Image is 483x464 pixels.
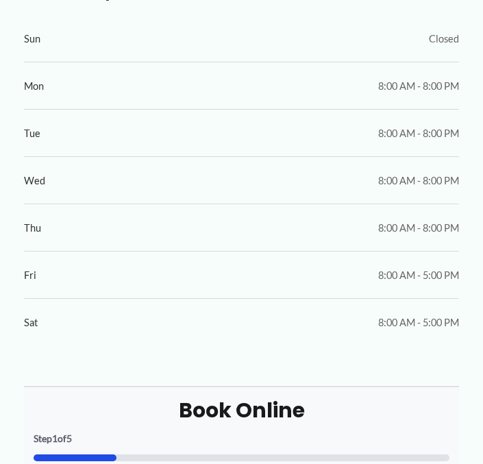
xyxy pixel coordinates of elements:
[24,219,41,237] span: Thu
[34,397,449,424] h2: Book Online
[378,124,459,143] span: 8:00 AM - 8:00 PM
[378,219,459,237] span: 8:00 AM - 8:00 PM
[378,171,459,190] span: 8:00 AM - 8:00 PM
[66,432,72,444] span: 5
[52,432,58,444] span: 1
[378,313,459,332] span: 8:00 AM - 5:00 PM
[24,313,38,332] span: Sat
[24,29,40,48] span: Sun
[24,266,36,284] span: Fri
[24,124,40,143] span: Tue
[34,434,449,443] p: Step of
[24,77,44,95] span: Mon
[429,29,459,48] span: Closed
[24,171,45,190] span: Wed
[378,77,459,95] span: 8:00 AM - 8:00 PM
[378,266,459,284] span: 8:00 AM - 5:00 PM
